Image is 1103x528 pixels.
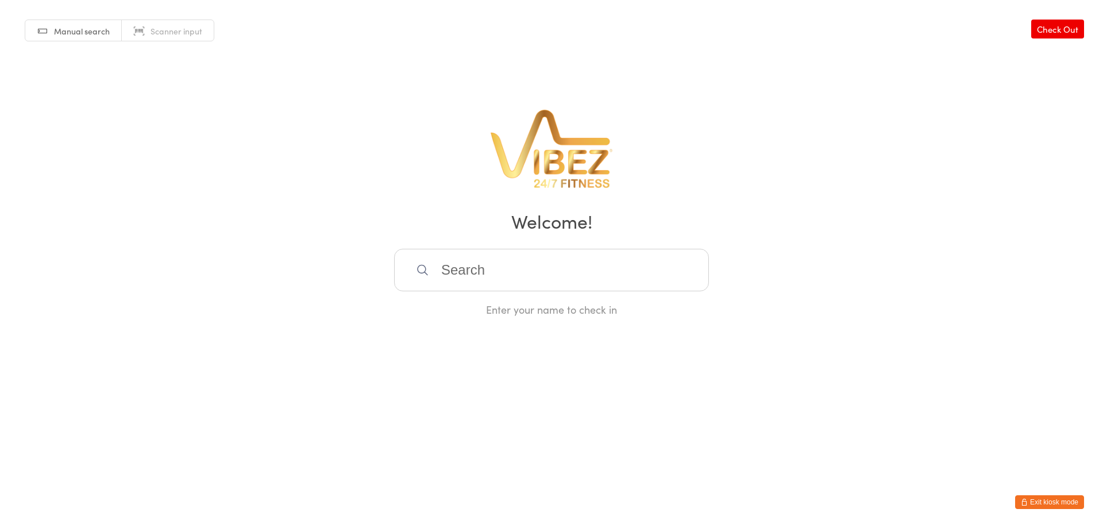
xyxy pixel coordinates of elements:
[1015,495,1084,509] button: Exit kiosk mode
[11,208,1092,234] h2: Welcome!
[394,302,709,317] div: Enter your name to check in
[1031,20,1084,38] a: Check Out
[394,249,709,291] input: Search
[54,25,110,37] span: Manual search
[151,25,202,37] span: Scanner input
[487,106,616,192] img: VibeZ 24/7 Fitness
